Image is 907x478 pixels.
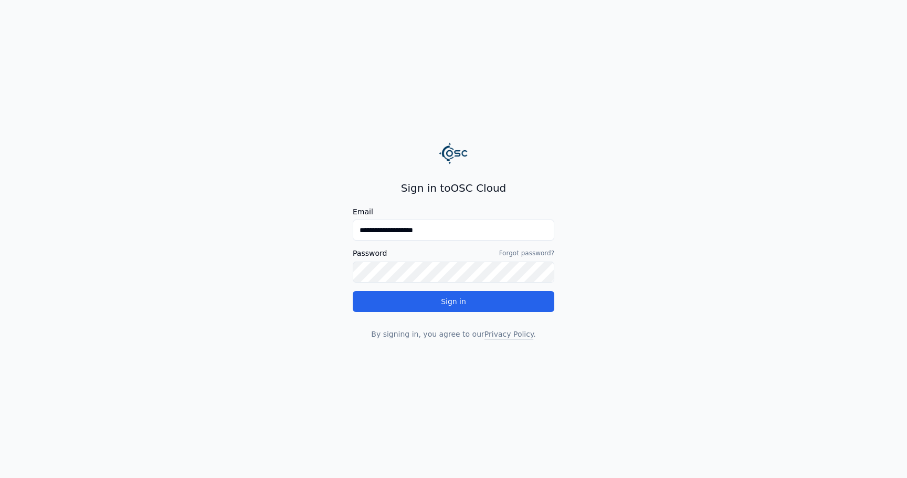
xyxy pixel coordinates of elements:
p: By signing in, you agree to our . [353,329,554,339]
label: Email [353,208,554,215]
img: Logo [439,139,468,168]
h2: Sign in to OSC Cloud [353,181,554,195]
label: Password [353,250,387,257]
a: Forgot password? [499,249,554,257]
button: Sign in [353,291,554,312]
a: Privacy Policy [484,330,533,338]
